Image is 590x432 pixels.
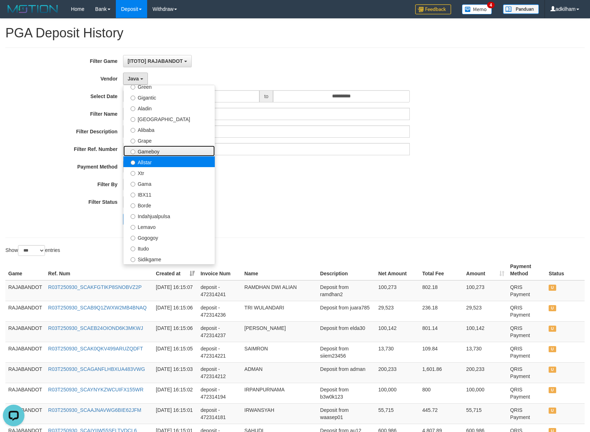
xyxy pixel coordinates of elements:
[419,342,463,362] td: 109.84
[48,346,143,351] a: R03T250930_SCAK0QKV499ARUZQDFT
[549,367,556,373] span: UNPAID
[198,301,241,321] td: deposit - 472314236
[5,4,60,14] img: MOTION_logo.png
[123,73,148,85] button: Java
[131,193,135,197] input: IBX11
[153,403,198,424] td: [DATE] 16:15:01
[5,260,45,280] th: Game
[123,113,215,124] label: [GEOGRAPHIC_DATA]
[549,285,556,291] span: UNPAID
[153,280,198,301] td: [DATE] 16:15:07
[198,403,241,424] td: deposit - 472314181
[48,305,147,311] a: R03T250930_SCAB9Q1ZWXW2MB4BNAQ
[153,383,198,403] td: [DATE] 16:15:02
[131,96,135,100] input: Gigantic
[419,260,463,280] th: Total Fee
[463,362,507,383] td: 200,233
[376,342,419,362] td: 13,730
[5,280,45,301] td: RAJABANDOT
[123,102,215,113] label: Aladin
[241,280,317,301] td: RAMDHAN DWI ALIAN
[317,383,376,403] td: Deposit from b3w0k123
[241,260,317,280] th: Name
[153,342,198,362] td: [DATE] 16:15:05
[131,106,135,111] input: Aladin
[48,366,145,372] a: R03T250930_SCAGANFLHBXUA483VWG
[123,221,215,232] label: Lemavo
[198,280,241,301] td: deposit - 472314241
[507,280,546,301] td: QRIS Payment
[48,284,142,290] a: R03T250930_SCAKFGTIKP8SNOBVZ2P
[419,280,463,301] td: 802.18
[131,139,135,143] input: Grape
[131,182,135,187] input: Gama
[123,156,215,167] label: Allstar
[131,214,135,219] input: Indahjualpulsa
[123,199,215,210] label: Borde
[549,408,556,414] span: UNPAID
[123,81,215,92] label: Green
[131,150,135,154] input: Gameboy
[123,243,215,253] label: Itudo
[259,90,273,102] span: to
[5,301,45,321] td: RAJABANDOT
[123,55,192,67] button: [ITOTO] RAJABANDOT
[131,85,135,89] input: Green
[376,403,419,424] td: 55,715
[549,387,556,393] span: UNPAID
[153,321,198,342] td: [DATE] 16:15:06
[376,301,419,321] td: 29,523
[153,260,198,280] th: Created at: activate to sort column ascending
[241,321,317,342] td: [PERSON_NAME]
[131,128,135,133] input: Alibaba
[198,342,241,362] td: deposit - 472314221
[48,407,141,413] a: R03T250930_SCAAJNAVWG6BIE62JFM
[131,225,135,230] input: Lemavo
[503,4,539,14] img: panduan.png
[376,260,419,280] th: Net Amount
[123,232,215,243] label: Gogogoy
[131,236,135,240] input: Gogogoy
[419,362,463,383] td: 1,601.86
[317,403,376,424] td: Deposit from waasep01
[128,76,139,82] span: Java
[123,167,215,178] label: Xtr
[317,362,376,383] td: Deposit from adman
[5,383,45,403] td: RAJABANDOT
[131,247,135,251] input: Itudo
[463,260,507,280] th: Amount: activate to sort column ascending
[123,178,215,189] label: Gama
[549,346,556,352] span: UNPAID
[507,362,546,383] td: QRIS Payment
[48,387,144,392] a: R03T250930_SCAYNYKZWCUIFX155WR
[419,403,463,424] td: 445.72
[463,403,507,424] td: 55,715
[123,92,215,102] label: Gigantic
[376,321,419,342] td: 100,142
[153,362,198,383] td: [DATE] 16:15:03
[487,2,495,8] span: 4
[463,342,507,362] td: 13,730
[507,403,546,424] td: QRIS Payment
[123,210,215,221] label: Indahjualpulsa
[419,321,463,342] td: 801.14
[419,383,463,403] td: 800
[463,280,507,301] td: 100,273
[128,58,183,64] span: [ITOTO] RAJABANDOT
[198,321,241,342] td: deposit - 472314237
[48,325,143,331] a: R03T250930_SCAEB24OIOND6K3MKWJ
[463,383,507,403] td: 100,000
[241,362,317,383] td: ADMAN
[317,280,376,301] td: Deposit from ramdhan2
[317,301,376,321] td: Deposit from juara785
[131,171,135,176] input: Xtr
[198,383,241,403] td: deposit - 472314194
[546,260,585,280] th: Status
[123,146,215,156] label: Gameboy
[241,301,317,321] td: TRI WULANDARI
[507,301,546,321] td: QRIS Payment
[376,383,419,403] td: 100,000
[123,124,215,135] label: Alibaba
[5,362,45,383] td: RAJABANDOT
[462,4,492,14] img: Button%20Memo.svg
